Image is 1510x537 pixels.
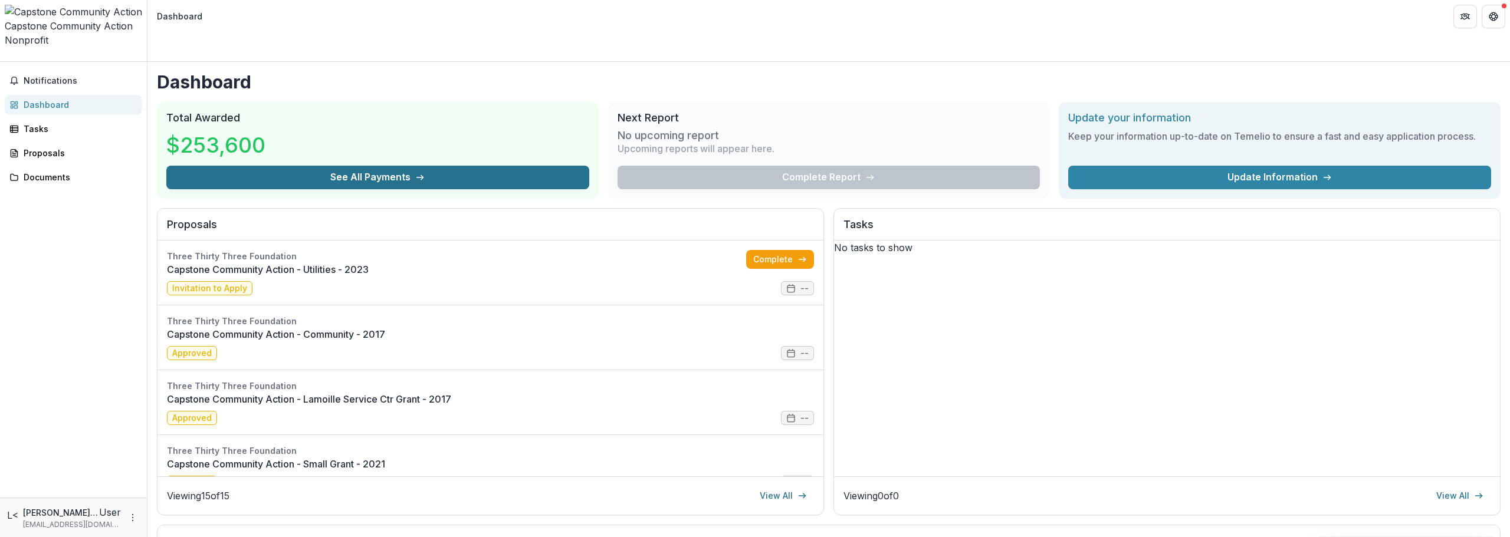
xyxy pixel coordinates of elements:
a: Documents [5,167,142,187]
button: Partners [1453,5,1477,28]
h2: Tasks [843,218,1491,241]
img: Capstone Community Action [5,5,142,19]
div: Liz Scharf <lscharf@capstonevt.org> [7,508,18,522]
div: Dashboard [24,98,133,111]
p: Viewing 0 of 0 [843,489,899,503]
p: [PERSON_NAME] <[EMAIL_ADDRESS][DOMAIN_NAME]> [23,506,99,519]
h3: $253,600 [166,129,265,161]
a: Update Information [1068,166,1491,189]
button: Get Help [1482,5,1505,28]
div: Capstone Community Action [5,19,142,33]
h2: Update your information [1068,111,1491,124]
a: Capstone Community Action - Community - 2017 [167,327,814,341]
p: Upcoming reports will appear here. [618,141,774,156]
p: User [99,505,121,519]
nav: breadcrumb [152,8,207,25]
h2: Next Report [618,111,1040,124]
button: More [126,510,140,525]
h3: No upcoming report [618,129,719,142]
a: Capstone Community Action - Utilities - 2023 [167,262,746,276]
p: Viewing 15 of 15 [167,489,229,503]
a: Tasks [5,119,142,139]
div: Proposals [24,147,133,159]
p: [EMAIL_ADDRESS][DOMAIN_NAME] [23,519,121,530]
h1: Dashboard [157,71,1501,93]
a: View All [1429,486,1491,505]
a: View All [753,486,814,505]
div: Tasks [24,123,133,135]
button: Notifications [5,71,142,90]
h2: Proposals [167,218,814,241]
button: See All Payments [166,166,589,189]
h3: Keep your information up-to-date on Temelio to ensure a fast and easy application process. [1068,129,1491,143]
span: Nonprofit [5,34,48,46]
a: Capstone Community Action - Small Grant - 2021 [167,457,814,471]
a: Proposals [5,143,142,163]
a: Complete [746,250,814,269]
h2: Total Awarded [166,111,589,124]
a: Dashboard [5,95,142,114]
div: Documents [24,171,133,183]
span: Notifications [24,76,137,86]
p: No tasks to show [834,241,1500,255]
div: Dashboard [157,10,202,22]
a: Capstone Community Action - Lamoille Service Ctr Grant - 2017 [167,392,814,406]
